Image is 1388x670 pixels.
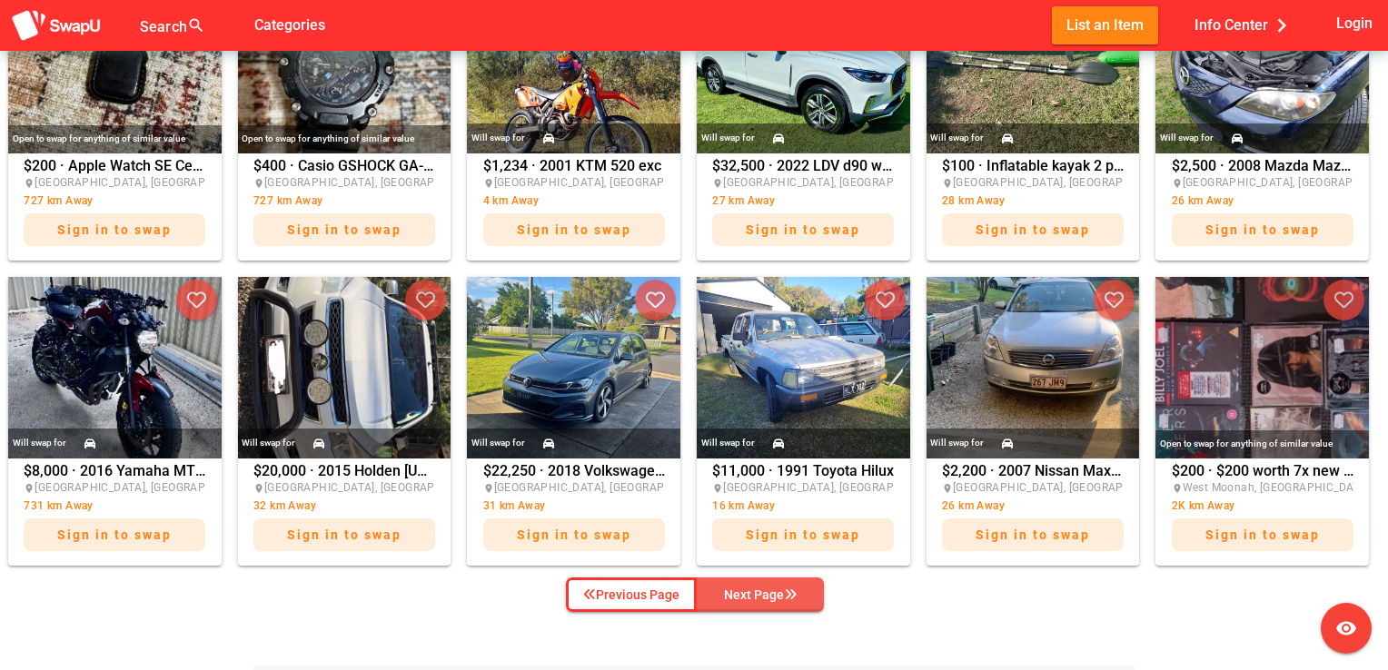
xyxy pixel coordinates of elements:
[264,481,491,494] span: [GEOGRAPHIC_DATA], [GEOGRAPHIC_DATA]
[1172,194,1234,207] span: 26 km Away
[712,178,723,189] i: place
[942,194,1005,207] span: 28 km Away
[517,222,631,237] span: Sign in to swap
[253,159,435,255] div: $400 · Casio GSHOCK GA-2200BB
[253,499,316,512] span: 32 km Away
[692,277,915,566] a: Will swap for$11,000 · 1991 Toyota Hilux[GEOGRAPHIC_DATA], [GEOGRAPHIC_DATA]16 km AwaySign in to ...
[57,527,172,542] span: Sign in to swap
[1066,13,1144,37] span: List an Item
[1205,222,1320,237] span: Sign in to swap
[1268,12,1295,39] i: chevron_right
[483,194,540,207] span: 4 km Away
[1333,6,1377,40] button: Login
[1172,483,1183,494] i: place
[24,464,205,560] div: $8,000 · 2016 Yamaha MT 07
[746,527,860,542] span: Sign in to swap
[253,194,322,207] span: 727 km Away
[227,15,249,36] i: false
[583,584,679,606] div: Previous Page
[723,176,949,189] span: [GEOGRAPHIC_DATA], [GEOGRAPHIC_DATA]
[712,194,775,207] span: 27 km Away
[1336,11,1373,35] span: Login
[712,483,723,494] i: place
[253,178,264,189] i: place
[238,125,451,153] div: Open to swap for anything of similar value
[287,222,402,237] span: Sign in to swap
[254,10,325,40] span: Categories
[483,464,665,560] div: $22,250 · 2018 Volkswagen Golf
[1205,527,1320,542] span: Sign in to swap
[1151,277,1373,566] a: Open to swap for anything of similar value$200 · $200 worth 7x new Music Cds/Blu Ray/DVD Assorted...
[697,277,910,458] img: nicholas.robertson%2Bfacebook%40swapu.com.au%2F4015173168701184%2F4015173168701184-photo-0.jpg
[976,222,1090,237] span: Sign in to swap
[24,178,35,189] i: place
[471,433,525,453] div: Will swap for
[483,159,665,255] div: $1,234 · 2001 KTM 520 exc
[287,527,402,542] span: Sign in to swap
[240,6,340,44] button: Categories
[1335,617,1357,639] i: visibility
[1180,6,1310,44] button: Info Center
[712,464,894,560] div: $11,000 · 1991 Toyota Hilux
[942,464,1124,560] div: $2,200 · 2007 Nissan Maxima
[930,433,984,453] div: Will swap for
[242,433,295,453] div: Will swap for
[240,15,340,33] a: Categories
[930,128,984,148] div: Will swap for
[723,481,949,494] span: [GEOGRAPHIC_DATA], [GEOGRAPHIC_DATA]
[4,277,226,566] a: Will swap for$8,000 · 2016 Yamaha MT 07[GEOGRAPHIC_DATA], [GEOGRAPHIC_DATA]731 km AwaySign in to ...
[746,222,860,237] span: Sign in to swap
[1183,481,1371,494] span: West Moonah, [GEOGRAPHIC_DATA]
[483,483,494,494] i: place
[701,433,755,453] div: Will swap for
[35,481,261,494] span: [GEOGRAPHIC_DATA], [GEOGRAPHIC_DATA]
[24,483,35,494] i: place
[1155,277,1369,458] img: wildmangman8681%40gmail.com%2F77932ea1-dfe2-4aef-91ec-f55cb8cdf97f%2F17576510991000011000.jpg
[24,499,93,512] span: 731 km Away
[233,277,456,566] a: Will swap for$20,000 · 2015 Holden [US_STATE] 7 ltz[GEOGRAPHIC_DATA], [GEOGRAPHIC_DATA]32 km Away...
[1195,10,1295,40] span: Info Center
[238,277,451,458] img: nicholas.robertson%2Bfacebook%40swapu.com.au%2F771888495458467%2F771888495458467-photo-0.jpg
[927,277,1140,458] img: nicholas.robertson%2Bfacebook%40swapu.com.au%2F1242947207279778%2F1242947207279778-photo-0.jpg
[1160,128,1214,148] div: Will swap for
[697,577,824,612] button: Next Page
[942,159,1124,255] div: $100 · Inflatable kayak 2 person
[494,176,720,189] span: [GEOGRAPHIC_DATA], [GEOGRAPHIC_DATA]
[712,159,894,255] div: $32,500 · 2022 LDV d90 wagon
[467,277,680,458] img: nicholas.robertson%2Bfacebook%40swapu.com.au%2F657379966707037%2F657379966707037-photo-0.jpg
[11,9,102,43] img: aSD8y5uGLpzPJLYTcYcjNu3laj1c05W5KWf0Ds+Za8uybjssssuu+yyyy677LKX2n+PWMSDJ9a87AAAAABJRU5ErkJggg==
[942,178,953,189] i: place
[24,159,205,255] div: $200 · Apple Watch SE Cellular+GPS+WIFI (WITH CASE NO CHARGER NO BAND)
[57,222,172,237] span: Sign in to swap
[942,483,953,494] i: place
[253,483,264,494] i: place
[1172,499,1235,512] span: 2K km Away
[1052,6,1158,44] button: List an Item
[953,176,1179,189] span: [GEOGRAPHIC_DATA], [GEOGRAPHIC_DATA]
[712,499,775,512] span: 16 km Away
[264,176,491,189] span: [GEOGRAPHIC_DATA], [GEOGRAPHIC_DATA]
[24,194,93,207] span: 727 km Away
[942,499,1005,512] span: 26 km Away
[976,527,1090,542] span: Sign in to swap
[953,481,1179,494] span: [GEOGRAPHIC_DATA], [GEOGRAPHIC_DATA]
[35,176,261,189] span: [GEOGRAPHIC_DATA], [GEOGRAPHIC_DATA]
[701,128,755,148] div: Will swap for
[253,464,435,560] div: $20,000 · 2015 Holden [US_STATE] 7 ltz
[1172,159,1353,255] div: $2,500 · 2008 Mazda Mazda3
[13,433,66,453] div: Will swap for
[724,584,797,606] div: Next Page
[483,178,494,189] i: place
[483,499,546,512] span: 31 km Away
[1172,464,1353,560] div: $200 · $200 worth 7x new Music Cds/Blu Ray/DVD Assorted
[922,277,1145,566] a: Will swap for$2,200 · 2007 Nissan Maxima[GEOGRAPHIC_DATA], [GEOGRAPHIC_DATA]26 km AwaySign in to ...
[566,577,697,612] button: Previous Page
[517,527,631,542] span: Sign in to swap
[1172,178,1183,189] i: place
[8,277,222,458] img: kngbr298%40gmail.com%2Ff444094f-9d1d-46e8-82c8-d580c121c603%2F1757931463IMG_0260.jpeg
[494,481,720,494] span: [GEOGRAPHIC_DATA], [GEOGRAPHIC_DATA]
[1155,430,1369,458] div: Open to swap for anything of similar value
[8,125,222,153] div: Open to swap for anything of similar value
[462,277,685,566] a: Will swap for$22,250 · 2018 Volkswagen Golf[GEOGRAPHIC_DATA], [GEOGRAPHIC_DATA]31 km AwaySign in ...
[471,128,525,148] div: Will swap for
